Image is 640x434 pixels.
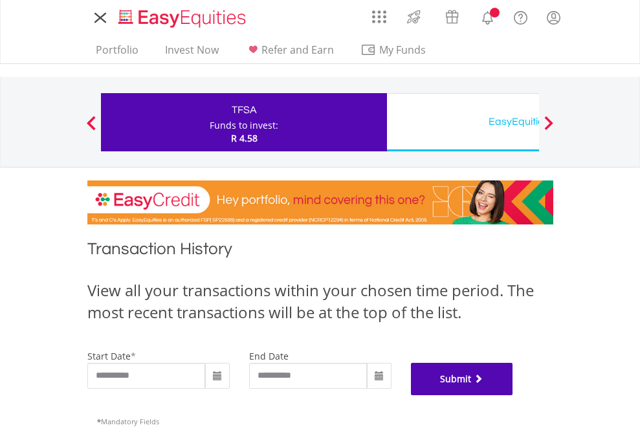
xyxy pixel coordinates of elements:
[261,43,334,57] span: Refer and Earn
[231,132,258,144] span: R 4.58
[113,3,251,29] a: Home page
[87,237,553,266] h1: Transaction History
[91,43,144,63] a: Portfolio
[441,6,463,27] img: vouchers-v2.svg
[87,180,553,224] img: EasyCredit Promotion Banner
[97,417,159,426] span: Mandatory Fields
[433,3,471,27] a: Vouchers
[210,119,278,132] div: Funds to invest:
[87,350,131,362] label: start date
[249,350,289,362] label: end date
[78,122,104,135] button: Previous
[537,3,570,32] a: My Profile
[364,3,395,24] a: AppsGrid
[372,10,386,24] img: grid-menu-icon.svg
[116,8,251,29] img: EasyEquities_Logo.png
[240,43,339,63] a: Refer and Earn
[471,3,504,29] a: Notifications
[87,279,553,324] div: View all your transactions within your chosen time period. The most recent transactions will be a...
[536,122,562,135] button: Next
[504,3,537,29] a: FAQ's and Support
[360,41,445,58] span: My Funds
[411,363,513,395] button: Submit
[403,6,425,27] img: thrive-v2.svg
[109,101,379,119] div: TFSA
[160,43,224,63] a: Invest Now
